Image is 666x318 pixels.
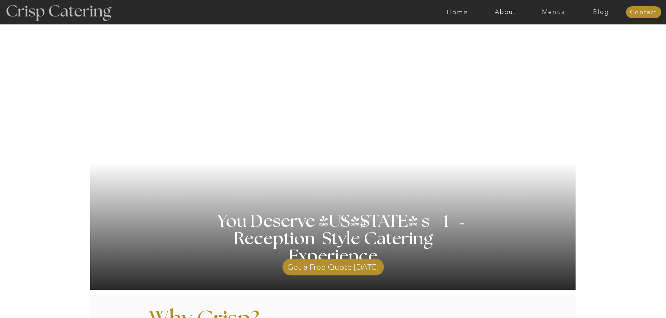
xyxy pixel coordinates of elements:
[577,9,625,16] a: Blog
[331,213,360,231] h3: '
[193,213,474,265] h1: You Deserve [US_STATE] s 1 Reception Style Catering Experience
[344,217,384,237] h3: #
[529,9,577,16] a: Menus
[446,205,466,245] h3: '
[434,9,481,16] a: Home
[282,255,384,275] a: Get a Free Quote [DATE]
[626,9,661,16] a: Contact
[481,9,529,16] a: About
